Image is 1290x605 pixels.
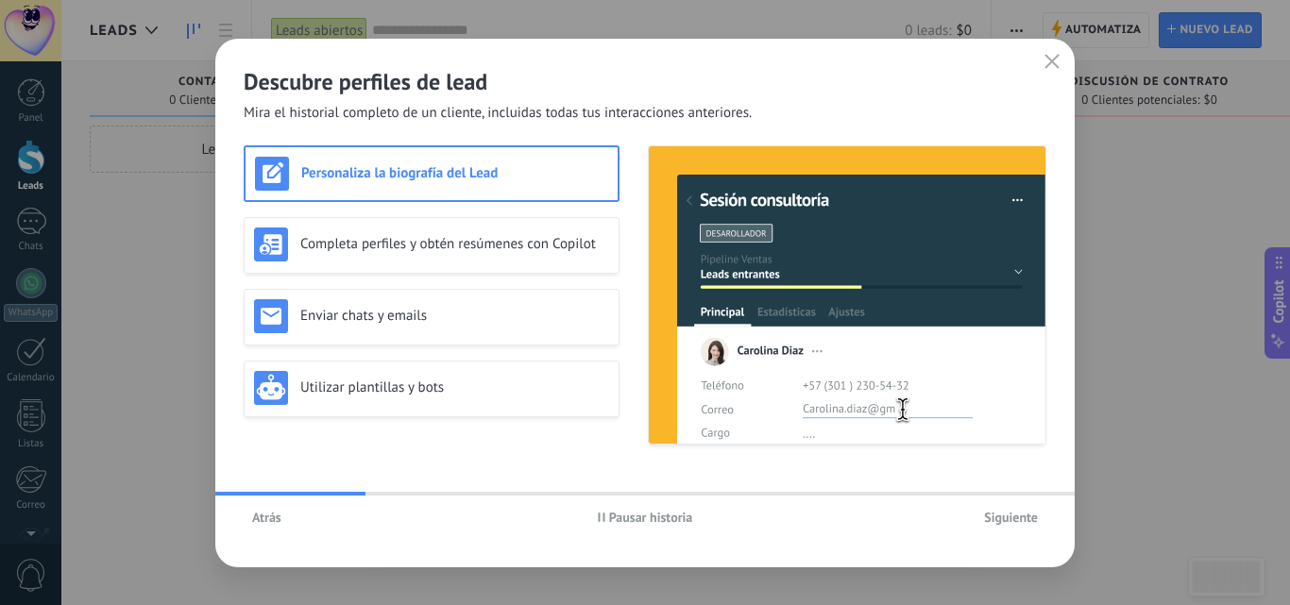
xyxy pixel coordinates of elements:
[300,307,609,325] h3: Enviar chats y emails
[252,511,281,524] span: Atrás
[244,67,1046,96] h2: Descubre perfiles de lead
[609,511,693,524] span: Pausar historia
[300,235,609,253] h3: Completa perfiles y obtén resúmenes con Copilot
[589,503,702,531] button: Pausar historia
[984,511,1038,524] span: Siguiente
[301,164,608,182] h3: Personaliza la biografía del Lead
[244,503,290,531] button: Atrás
[976,503,1046,531] button: Siguiente
[244,104,752,123] span: Mira el historial completo de un cliente, incluidas todas tus interacciones anteriores.
[300,378,609,396] h3: Utilizar plantillas y bots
